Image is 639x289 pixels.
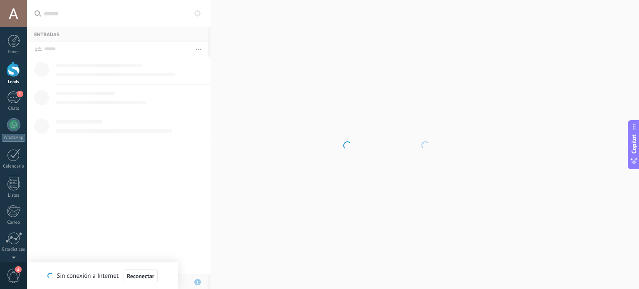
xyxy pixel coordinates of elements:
div: Chats [2,106,26,111]
span: 3 [15,266,22,273]
div: Calendario [2,164,26,169]
div: Listas [2,193,26,198]
div: WhatsApp [2,134,25,142]
span: Copilot [630,134,638,153]
div: Correo [2,220,26,225]
button: Reconectar [124,269,158,283]
div: Leads [2,79,26,85]
div: Estadísticas [2,247,26,252]
span: Reconectar [127,273,154,279]
div: Panel [2,49,26,55]
div: Sin conexión a Internet [47,269,157,283]
span: 1 [17,91,23,97]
